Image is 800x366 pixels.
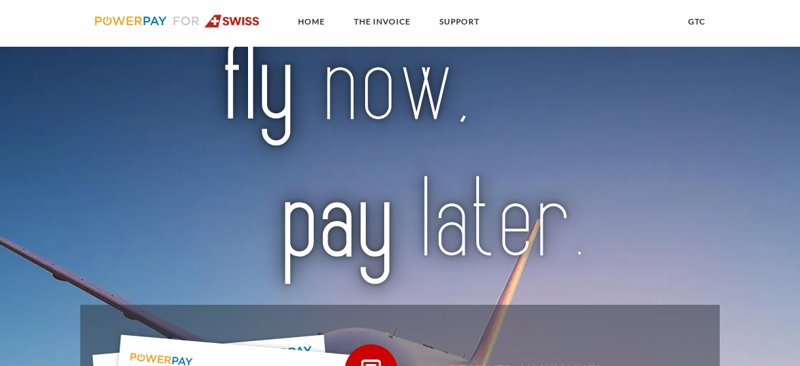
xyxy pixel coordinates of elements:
[428,10,491,34] a: SUPPORT
[122,37,679,286] img: title-swiss_en.svg
[287,10,336,34] a: Home
[343,10,422,34] a: THE INVOICE
[95,14,260,28] img: logo-swiss.svg
[677,10,716,34] a: GTC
